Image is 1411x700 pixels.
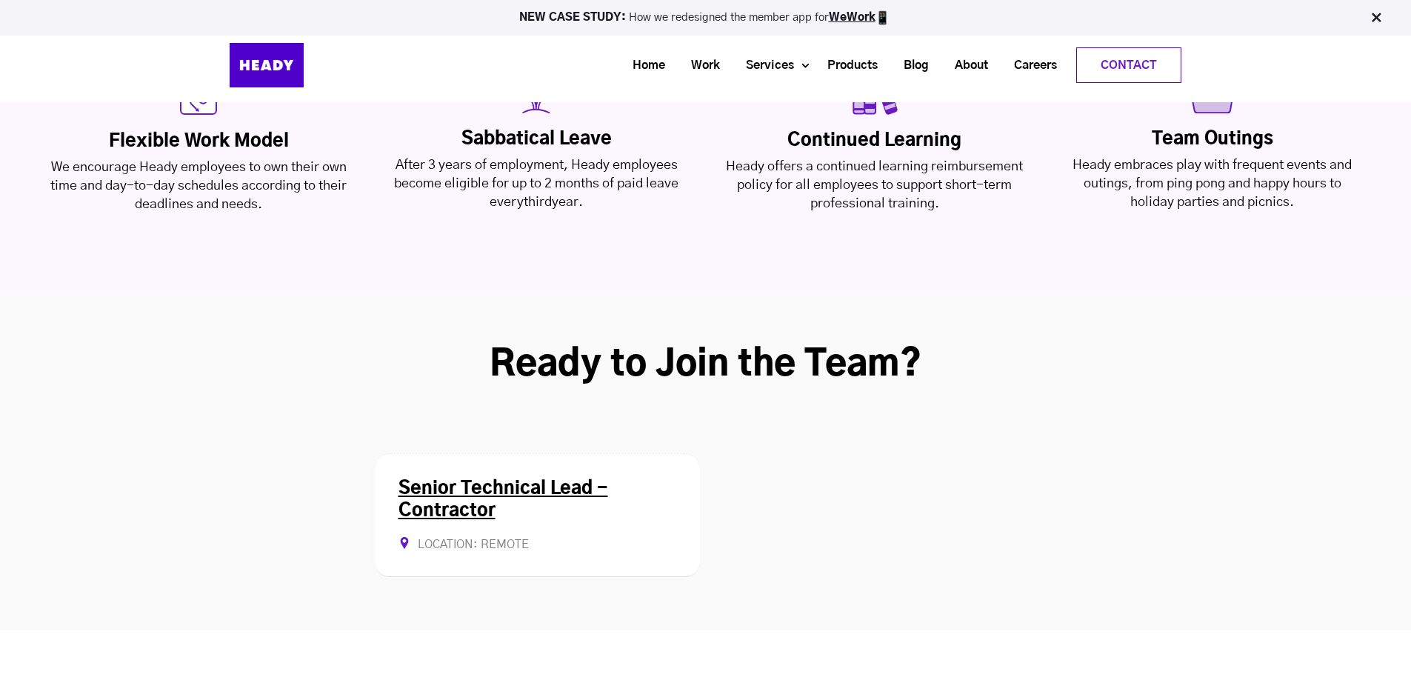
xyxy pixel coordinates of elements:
a: About [936,52,995,79]
a: Home [614,52,673,79]
div: Heady embraces play with frequent events and outings, from ping pong and happy hours to holiday p... [1062,156,1363,212]
img: app emoji [875,10,890,25]
span: third [524,196,552,209]
strong: NEW CASE STUDY: [519,12,629,23]
a: Services [727,52,801,79]
p: How we redesigned the member app for [7,10,1404,25]
a: Senior Technical Lead - Contractor [398,480,608,520]
a: Careers [995,52,1064,79]
div: Navigation Menu [341,47,1181,83]
a: Work [673,52,727,79]
a: Contact [1077,48,1181,82]
div: Team Outings [1062,128,1363,150]
div: Flexible Work Model [48,130,349,153]
h2: Ready to Join the Team? [230,343,1181,387]
img: Close Bar [1369,10,1384,25]
div: Continued Learning [724,130,1025,152]
div: Heady offers a continued learning reimbursement policy for all employees to support short-term pr... [724,158,1025,213]
a: Products [809,52,885,79]
div: We encourage Heady employees to own their own time and day-to-day schedules according to their de... [48,159,349,214]
div: Sabbatical Leave [386,128,687,150]
a: Blog [885,52,936,79]
a: WeWork [829,12,875,23]
div: Location: Remote [398,537,676,553]
img: Heady_Logo_Web-01 (1) [230,43,304,87]
div: After 3 years of employment, Heady employees become eligible for up to 2 months of paid leave eve... [386,156,687,212]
